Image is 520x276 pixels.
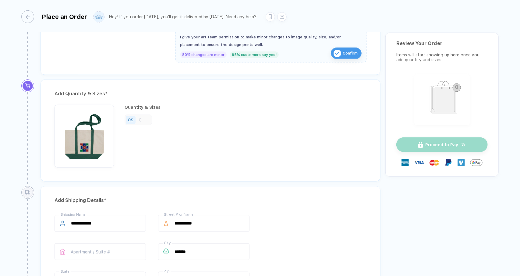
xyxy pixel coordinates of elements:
div: Items will start showing up here once you add quantity and sizes. [396,52,488,62]
img: Venmo [458,159,465,166]
span: Confirm [343,48,358,58]
div: 80% changes are minor [180,51,227,58]
div: Place an Order [42,13,87,20]
img: visa [414,158,424,168]
div: I give your art team permission to make minor changes to image quality, size, and/or placement to... [180,33,362,48]
div: Quantity & Sizes [125,105,161,110]
div: Review Your Order [396,41,488,46]
div: Add Quantity & Sizes [55,89,366,99]
div: 95% customers say yes! [230,51,279,58]
img: shopping_bag.png [417,77,467,121]
button: iconConfirm [331,48,362,59]
img: Paypal [445,159,452,166]
div: Hey! If you order [DATE], you'll get it delivered by [DATE]. Need any help? [109,14,256,19]
img: master-card [430,158,439,168]
div: Add Shipping Details [55,196,366,205]
img: GPay [470,157,483,169]
div: OS [128,118,134,122]
img: user profile [94,12,104,22]
img: b86c2375-8286-4079-a538-313b4664a701_nt_front_1759596513986.jpg [58,108,111,161]
img: icon [334,50,341,57]
img: express [401,159,409,166]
